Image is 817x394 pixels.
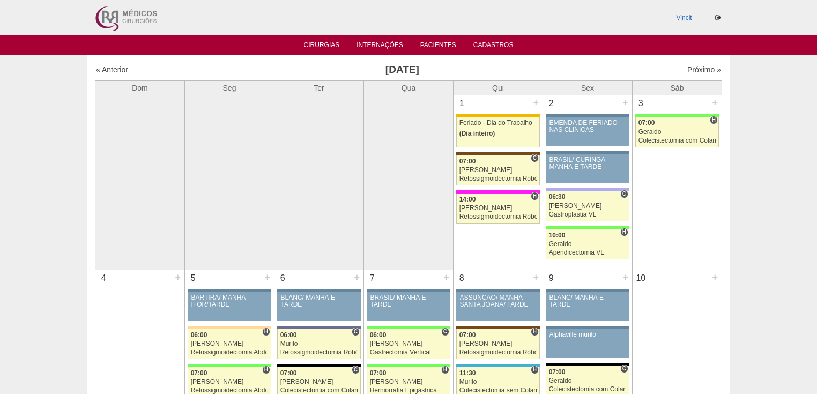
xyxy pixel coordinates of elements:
th: Qua [364,80,454,95]
a: BRASIL/ MANHÃ E TARDE [367,292,450,321]
div: Key: Aviso [546,114,629,117]
a: BLANC/ MANHÃ E TARDE [277,292,361,321]
a: H 07:00 [PERSON_NAME] Retossigmoidectomia Robótica [456,329,540,359]
div: Key: Aviso [188,289,271,292]
div: Key: Aviso [367,289,450,292]
div: Key: Bartira [188,326,271,329]
div: EMENDA DE FERIADO NAS CLINICAS [549,120,626,133]
div: [PERSON_NAME] [280,378,358,385]
div: [PERSON_NAME] [549,203,627,210]
div: 7 [364,270,381,286]
span: 06:30 [549,193,566,200]
div: Key: Feriado [456,114,540,117]
div: + [173,270,182,284]
span: Consultório [620,190,628,198]
div: + [352,270,361,284]
div: 5 [185,270,202,286]
a: BLANC/ MANHÃ E TARDE [546,292,629,321]
div: + [710,95,719,109]
div: Key: Neomater [456,364,540,367]
a: EMENDA DE FERIADO NAS CLINICAS [546,117,629,146]
div: Key: Aviso [456,289,540,292]
span: 11:30 [459,369,476,377]
div: + [531,95,540,109]
div: Key: Brasil [367,364,450,367]
span: Consultório [531,154,539,162]
i: Sair [715,14,721,21]
div: Murilo [459,378,537,385]
div: [PERSON_NAME] [370,378,448,385]
div: Key: Brasil [546,226,629,229]
div: + [710,270,719,284]
div: Key: Aviso [546,289,629,292]
span: 07:00 [459,158,476,165]
span: 06:00 [191,331,207,339]
a: H 07:00 Geraldo Colecistectomia com Colangiografia VL [635,117,719,147]
div: Retossigmoidectomia Robótica [459,213,537,220]
span: 07:00 [638,119,655,127]
span: 07:00 [370,369,387,377]
div: Retossigmoidectomia Robótica [280,349,358,356]
span: Consultório [620,365,628,373]
a: BRASIL/ CURINGA MANHÃ E TARDE [546,154,629,183]
div: Murilo [280,340,358,347]
span: 06:00 [280,331,297,339]
div: + [621,95,630,109]
span: Consultório [352,328,360,336]
div: + [531,270,540,284]
div: Key: Aviso [546,326,629,329]
span: Hospital [710,116,718,124]
span: 07:00 [459,331,476,339]
div: 3 [633,95,649,111]
span: 06:00 [370,331,387,339]
span: 07:00 [549,368,566,376]
div: Key: Blanc [546,363,629,366]
div: Key: Brasil [635,114,719,117]
a: Cadastros [473,41,514,52]
div: 6 [274,270,291,286]
div: Apendicectomia VL [549,249,627,256]
span: Hospital [262,328,270,336]
div: [PERSON_NAME] [459,167,537,174]
div: Gastrectomia Vertical [370,349,448,356]
a: Feriado - Dia do Trabalho (Dia inteiro) [456,117,540,147]
div: 8 [454,270,470,286]
div: Herniorrafia Epigástrica [370,387,448,394]
a: H 06:00 [PERSON_NAME] Retossigmoidectomia Abdominal VL [188,329,271,359]
div: 10 [633,270,649,286]
span: 10:00 [549,232,566,239]
div: [PERSON_NAME] [191,340,269,347]
span: 07:00 [191,369,207,377]
span: Hospital [531,366,539,374]
span: Hospital [620,228,628,236]
div: BRASIL/ CURINGA MANHÃ E TARDE [549,157,626,170]
div: Geraldo [638,129,716,136]
div: Retossigmoidectomia Abdominal VL [191,387,269,394]
th: Ter [274,80,364,95]
div: Retossigmoidectomia Abdominal VL [191,349,269,356]
div: [PERSON_NAME] [459,340,537,347]
div: [PERSON_NAME] [370,340,448,347]
a: H 10:00 Geraldo Apendicectomia VL [546,229,629,259]
th: Dom [95,80,185,95]
div: Colecistectomia com Colangiografia VL [280,387,358,394]
span: Hospital [531,192,539,200]
a: C 07:00 [PERSON_NAME] Retossigmoidectomia Robótica [456,155,540,185]
a: C 06:00 [PERSON_NAME] Gastrectomia Vertical [367,329,450,359]
div: + [442,270,451,284]
div: Key: Santa Joana [456,152,540,155]
a: BARTIRA/ MANHÃ IFOR/TARDE [188,292,271,321]
span: 14:00 [459,196,476,203]
div: 4 [95,270,112,286]
div: Geraldo [549,377,627,384]
h3: [DATE] [246,62,559,78]
div: 9 [543,270,560,286]
div: Colecistectomia sem Colangiografia VL [459,387,537,394]
span: (Dia inteiro) [459,130,495,137]
div: + [263,270,272,284]
th: Sáb [633,80,722,95]
div: Key: Vila Nova Star [277,326,361,329]
div: Retossigmoidectomia Robótica [459,349,537,356]
div: Retossigmoidectomia Robótica [459,175,537,182]
div: Key: Brasil [188,364,271,367]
